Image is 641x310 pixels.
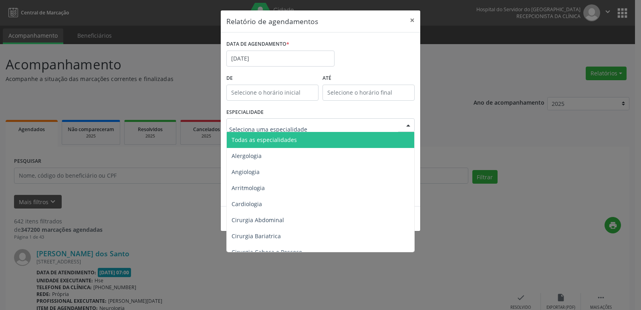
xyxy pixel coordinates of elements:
span: Angiologia [232,168,260,176]
h5: Relatório de agendamentos [226,16,318,26]
label: ATÉ [323,72,415,85]
label: De [226,72,318,85]
span: Cirurgia Abdominal [232,216,284,224]
input: Selecione o horário inicial [226,85,318,101]
span: Cirurgia Bariatrica [232,232,281,240]
span: Cirurgia Cabeça e Pescoço [232,248,302,256]
span: Arritmologia [232,184,265,192]
label: DATA DE AGENDAMENTO [226,38,289,51]
span: Cardiologia [232,200,262,208]
input: Seleciona uma especialidade [229,121,398,137]
span: Alergologia [232,152,262,160]
span: Todas as especialidades [232,136,297,144]
label: ESPECIALIDADE [226,106,264,119]
input: Selecione uma data ou intervalo [226,51,335,67]
input: Selecione o horário final [323,85,415,101]
button: Close [404,10,420,30]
